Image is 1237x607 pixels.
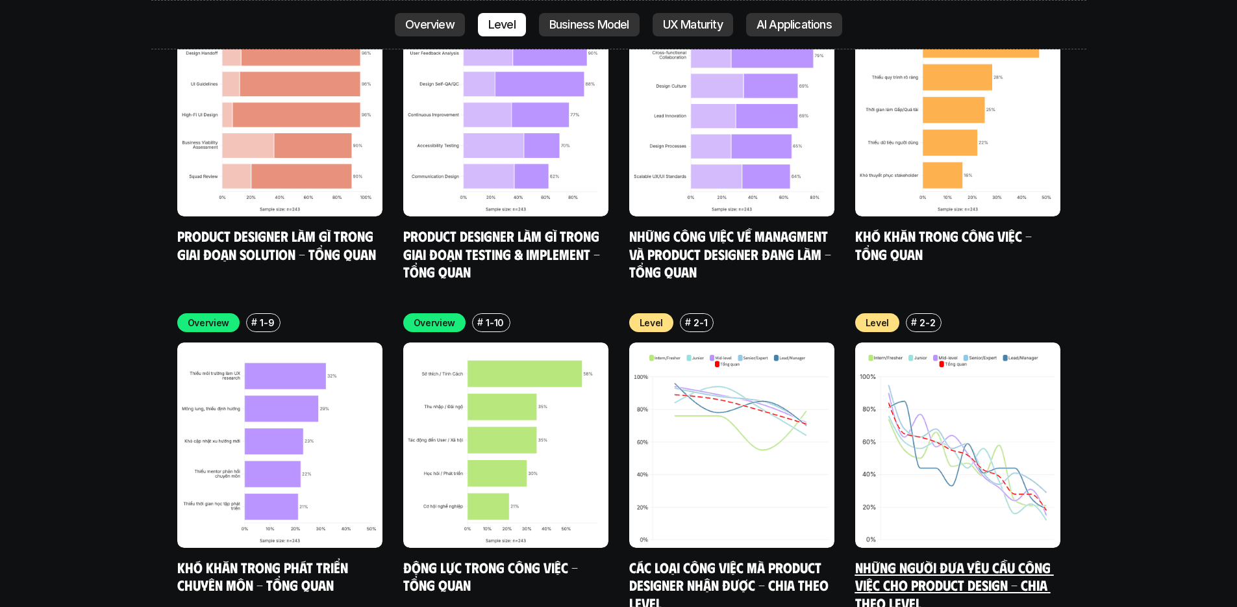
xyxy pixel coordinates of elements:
a: Business Model [539,13,640,36]
p: AI Applications [756,18,832,31]
a: Khó khăn trong phát triển chuyên môn - Tổng quan [177,558,351,594]
a: Level [478,13,526,36]
a: Product Designer làm gì trong giai đoạn Testing & Implement - Tổng quan [403,227,603,280]
p: Level [488,18,516,31]
p: Level [866,316,890,329]
p: Overview [405,18,455,31]
p: Business Model [549,18,629,31]
a: UX Maturity [653,13,733,36]
p: Level [640,316,664,329]
p: Overview [414,316,456,329]
a: AI Applications [746,13,842,36]
p: 2-1 [693,316,707,329]
a: Overview [395,13,465,36]
h6: # [477,317,483,327]
p: Overview [188,316,230,329]
a: Product Designer làm gì trong giai đoạn Solution - Tổng quan [177,227,377,263]
h6: # [251,317,257,327]
h6: # [911,317,917,327]
a: Động lực trong công việc - Tổng quan [403,558,581,594]
p: 2-2 [919,316,935,329]
a: Khó khăn trong công việc - Tổng quan [855,227,1035,263]
h6: # [685,317,691,327]
p: 1-9 [260,316,274,329]
a: Những công việc về Managment và Product Designer đang làm - Tổng quan [629,227,834,280]
p: 1-10 [486,316,504,329]
p: UX Maturity [663,18,723,31]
